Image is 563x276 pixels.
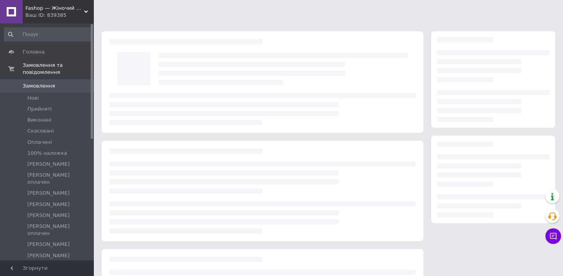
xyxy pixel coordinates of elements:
[27,116,52,124] span: Виконані
[27,95,39,102] span: Нові
[27,241,70,248] span: [PERSON_NAME]
[4,27,92,41] input: Пошук
[545,228,561,244] button: Чат з покупцем
[27,223,91,237] span: [PERSON_NAME] оплачен
[27,106,52,113] span: Прийняті
[27,139,52,146] span: Оплачені
[27,252,70,259] span: [PERSON_NAME]
[27,190,70,197] span: [PERSON_NAME]
[27,127,54,134] span: Скасовані
[27,201,70,208] span: [PERSON_NAME]
[27,150,67,157] span: 100% наложка
[23,48,45,56] span: Головна
[27,172,91,186] span: [PERSON_NAME] оплачен
[27,161,70,168] span: [PERSON_NAME]
[25,12,94,19] div: Ваш ID: 839385
[23,82,55,90] span: Замовлення
[23,62,94,76] span: Замовлення та повідомлення
[25,5,84,12] span: Fashop — Жіночий одяг великих розмірів
[27,212,70,219] span: [PERSON_NAME]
